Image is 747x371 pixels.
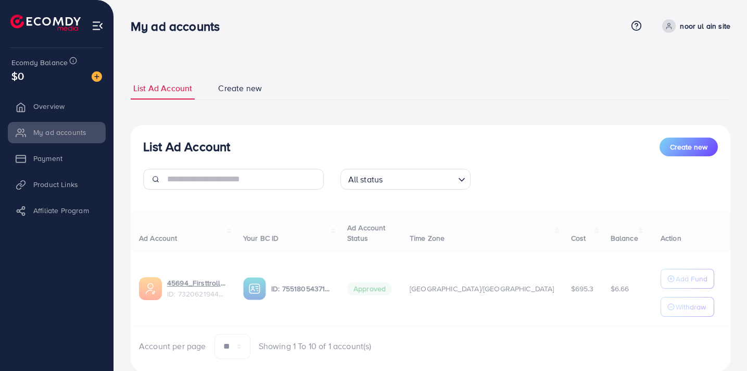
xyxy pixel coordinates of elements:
p: noor ul ain site [680,20,730,32]
img: logo [10,15,81,31]
span: Create new [218,82,262,94]
img: menu [92,20,104,32]
input: Search for option [386,170,453,187]
div: Search for option [340,169,471,190]
button: Create new [660,138,718,156]
a: noor ul ain site [658,19,730,33]
h3: List Ad Account [143,139,230,154]
img: image [92,71,102,82]
h3: My ad accounts [131,19,228,34]
span: $0 [11,68,24,83]
span: Create new [670,142,707,152]
span: All status [346,172,385,187]
span: List Ad Account [133,82,192,94]
span: Ecomdy Balance [11,57,68,68]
